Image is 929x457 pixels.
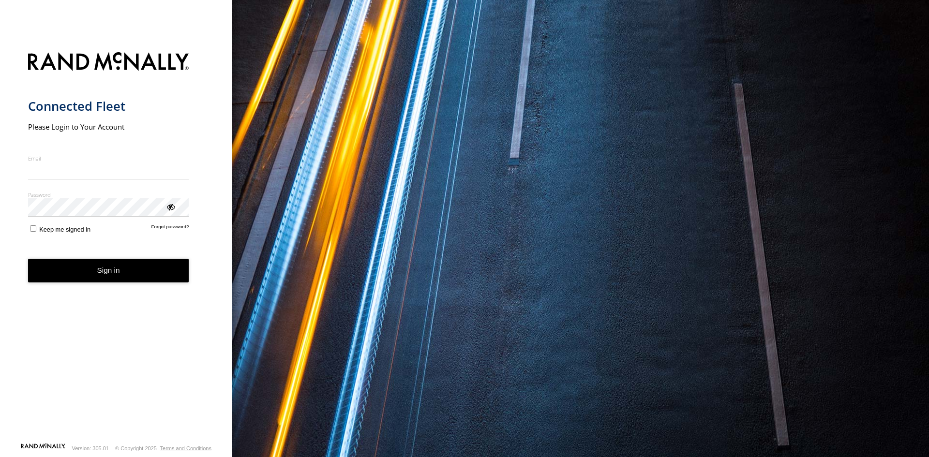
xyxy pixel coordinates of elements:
a: Forgot password? [151,224,189,233]
a: Visit our Website [21,443,65,453]
img: Rand McNally [28,50,189,75]
div: Version: 305.01 [72,445,109,451]
h1: Connected Fleet [28,98,189,114]
div: © Copyright 2025 - [115,445,211,451]
div: ViewPassword [165,202,175,211]
span: Keep me signed in [39,226,90,233]
input: Keep me signed in [30,225,36,232]
h2: Please Login to Your Account [28,122,189,132]
label: Email [28,155,189,162]
button: Sign in [28,259,189,282]
label: Password [28,191,189,198]
form: main [28,46,205,442]
a: Terms and Conditions [160,445,211,451]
